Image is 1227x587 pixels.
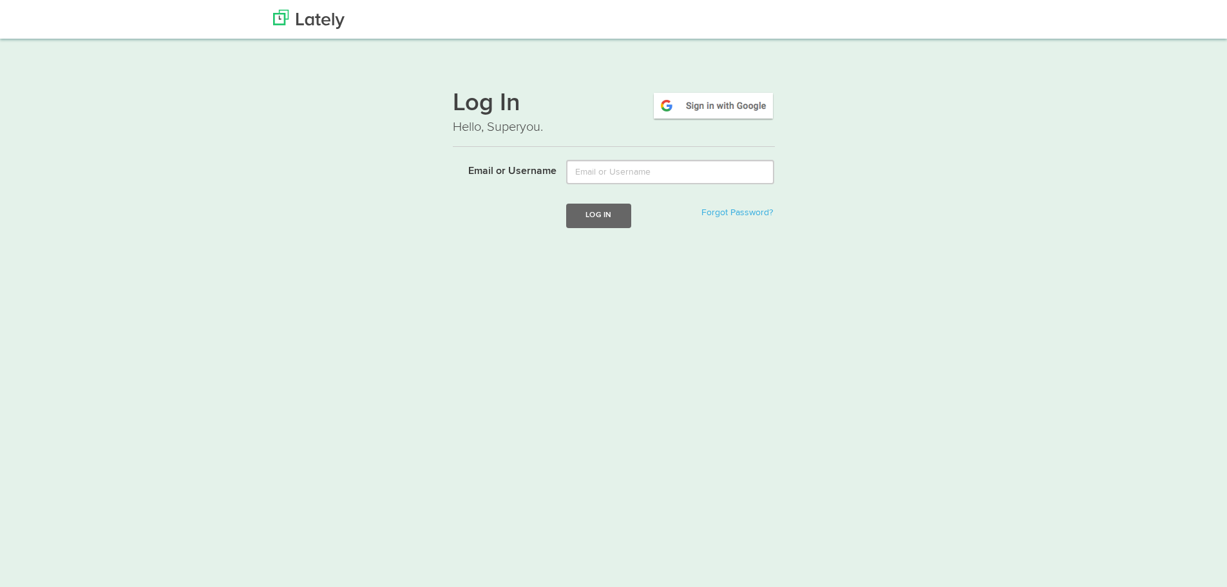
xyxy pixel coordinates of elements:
[566,160,774,184] input: Email or Username
[453,118,775,137] p: Hello, Superyou.
[443,160,557,179] label: Email or Username
[566,204,631,227] button: Log In
[652,91,775,120] img: google-signin.png
[453,91,775,118] h1: Log In
[701,208,773,217] a: Forgot Password?
[273,10,345,29] img: Lately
